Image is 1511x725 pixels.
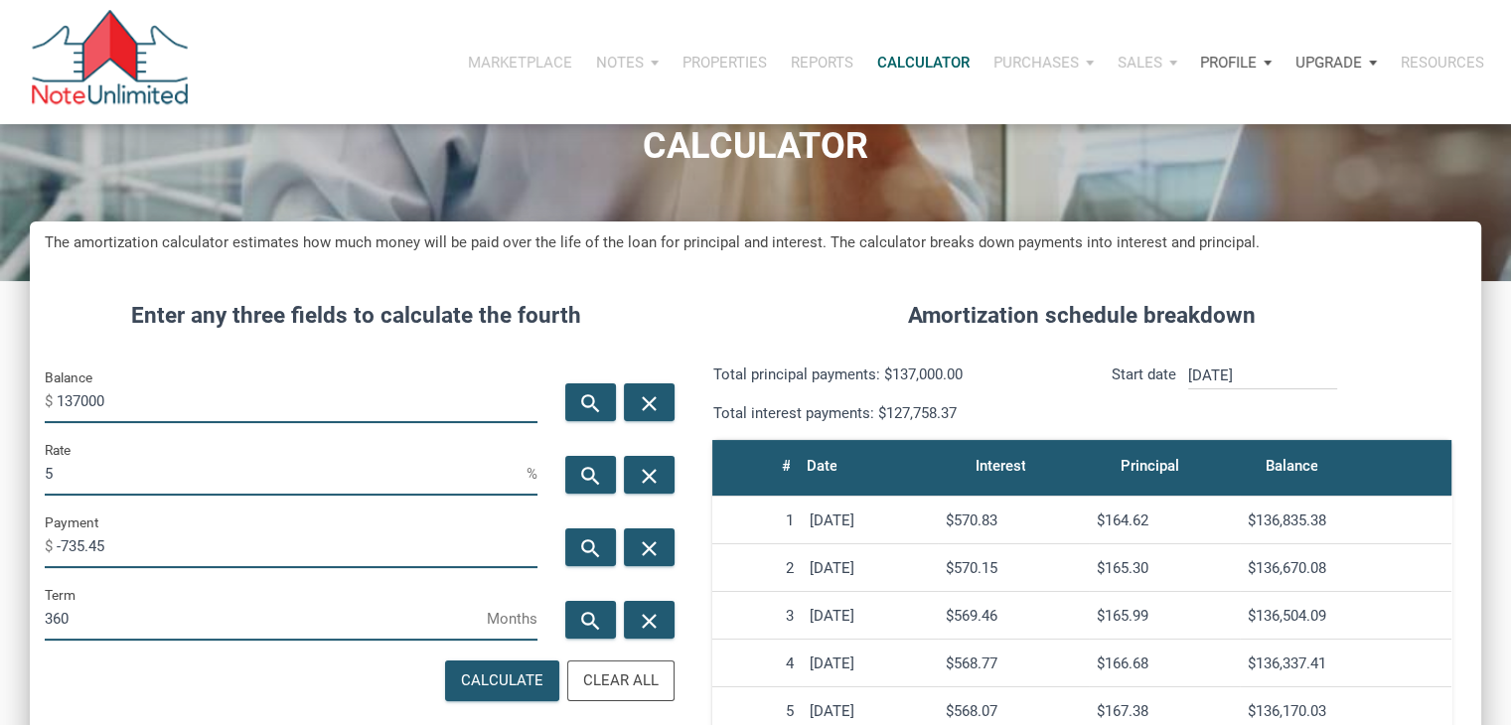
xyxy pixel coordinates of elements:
[445,660,559,701] button: Calculate
[579,391,603,416] i: search
[1401,54,1484,72] p: Resources
[1097,607,1232,625] div: $165.99
[946,607,1081,625] div: $569.46
[1200,54,1257,72] p: Profile
[791,54,853,72] p: Reports
[45,385,57,417] span: $
[565,383,616,421] button: search
[720,654,794,672] div: 4
[1097,559,1232,577] div: $165.30
[975,452,1025,480] div: Interest
[579,464,603,489] i: search
[624,456,675,494] button: close
[45,365,92,389] label: Balance
[565,456,616,494] button: search
[527,458,537,490] span: %
[1097,511,1232,529] div: $164.62
[1295,54,1362,72] p: Upgrade
[779,33,865,92] button: Reports
[946,702,1081,720] div: $568.07
[456,33,584,92] button: Marketplace
[946,559,1081,577] div: $570.15
[461,669,543,692] div: Calculate
[1097,654,1232,672] div: $166.68
[624,601,675,639] button: close
[638,391,662,416] i: close
[810,559,930,577] div: [DATE]
[865,33,982,92] a: Calculator
[638,609,662,634] i: close
[697,299,1466,333] h4: Amortization schedule breakdown
[810,702,930,720] div: [DATE]
[1188,33,1284,92] button: Profile
[565,601,616,639] button: search
[45,231,1466,254] h5: The amortization calculator estimates how much money will be paid over the life of the loan for p...
[45,510,98,534] label: Payment
[45,583,76,607] label: Term
[57,378,537,423] input: Balance
[810,607,930,625] div: [DATE]
[1389,33,1496,92] button: Resources
[57,523,537,568] input: Payment
[45,438,71,462] label: Rate
[487,603,537,635] span: Months
[1248,559,1443,577] div: $136,670.08
[45,451,527,496] input: Rate
[720,511,794,529] div: 1
[1248,607,1443,625] div: $136,504.09
[565,528,616,566] button: search
[1248,654,1443,672] div: $136,337.41
[1120,452,1178,480] div: Principal
[638,536,662,561] i: close
[810,654,930,672] div: [DATE]
[712,362,1067,386] p: Total principal payments: $137,000.00
[806,452,836,480] div: Date
[15,126,1496,167] h1: CALCULATOR
[1248,702,1443,720] div: $136,170.03
[583,669,659,692] div: Clear All
[712,401,1067,425] p: Total interest payments: $127,758.37
[781,452,790,480] div: #
[45,530,57,562] span: $
[946,511,1081,529] div: $570.83
[720,559,794,577] div: 2
[720,702,794,720] div: 5
[638,464,662,489] i: close
[45,299,668,333] h4: Enter any three fields to calculate the fourth
[624,383,675,421] button: close
[567,660,675,701] button: Clear All
[810,511,930,529] div: [DATE]
[671,33,779,92] button: Properties
[45,596,487,641] input: Term
[30,10,190,114] img: NoteUnlimited
[579,536,603,561] i: search
[579,609,603,634] i: search
[624,528,675,566] button: close
[720,607,794,625] div: 3
[877,54,970,72] p: Calculator
[1248,511,1443,529] div: $136,835.38
[1284,33,1389,92] button: Upgrade
[682,54,767,72] p: Properties
[1112,362,1176,425] p: Start date
[468,54,572,72] p: Marketplace
[1265,452,1317,480] div: Balance
[946,654,1081,672] div: $568.77
[1097,702,1232,720] div: $167.38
